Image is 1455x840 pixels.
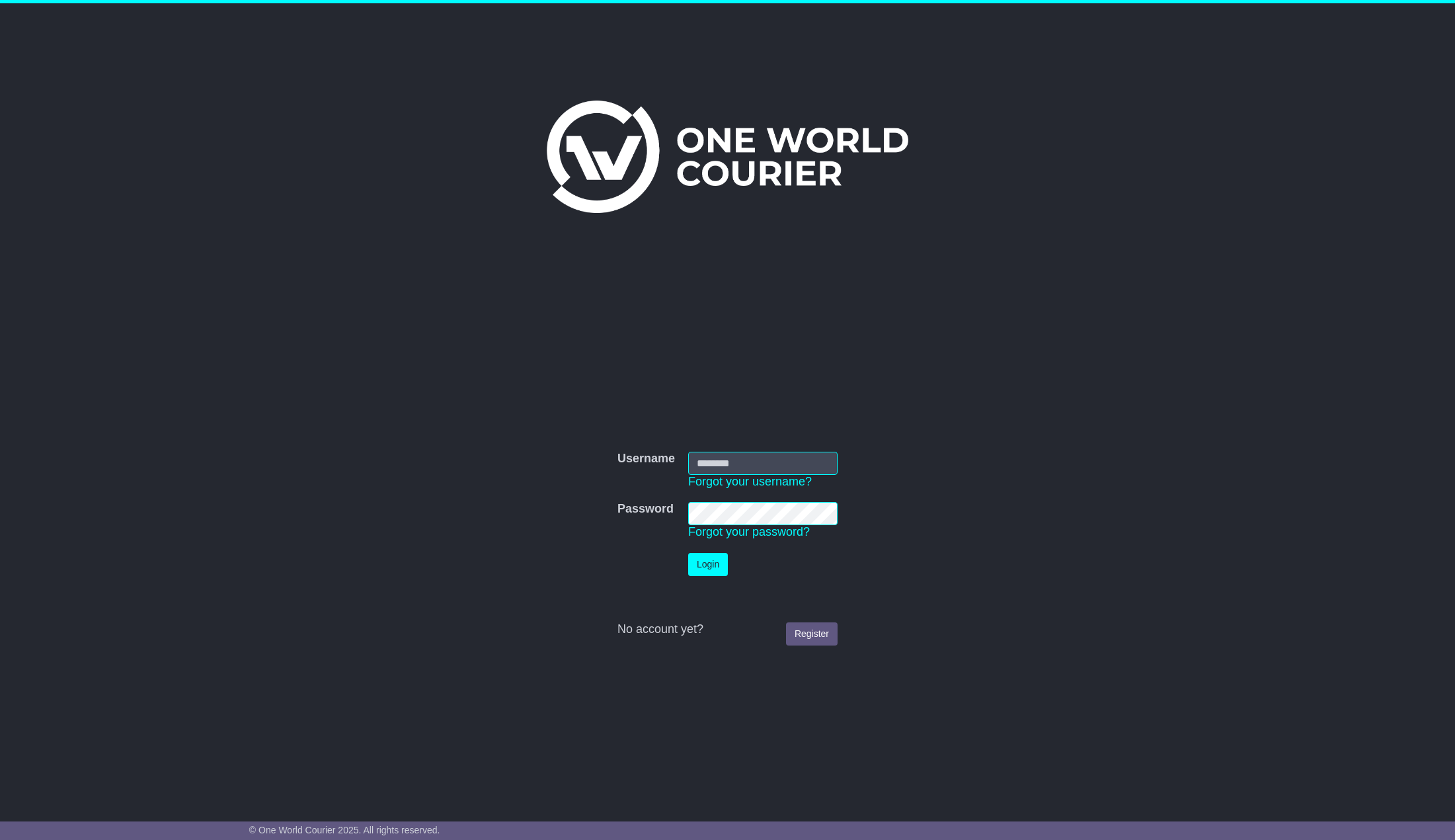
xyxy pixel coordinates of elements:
[786,622,838,646] a: Register
[688,475,812,488] a: Forgot your username?
[617,622,838,637] div: No account yet?
[547,101,908,213] img: One World
[249,825,440,835] span: © One World Courier 2025. All rights reserved.
[617,502,674,517] label: Password
[617,452,675,466] label: Username
[688,553,728,576] button: Login
[688,525,810,538] a: Forgot your password?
